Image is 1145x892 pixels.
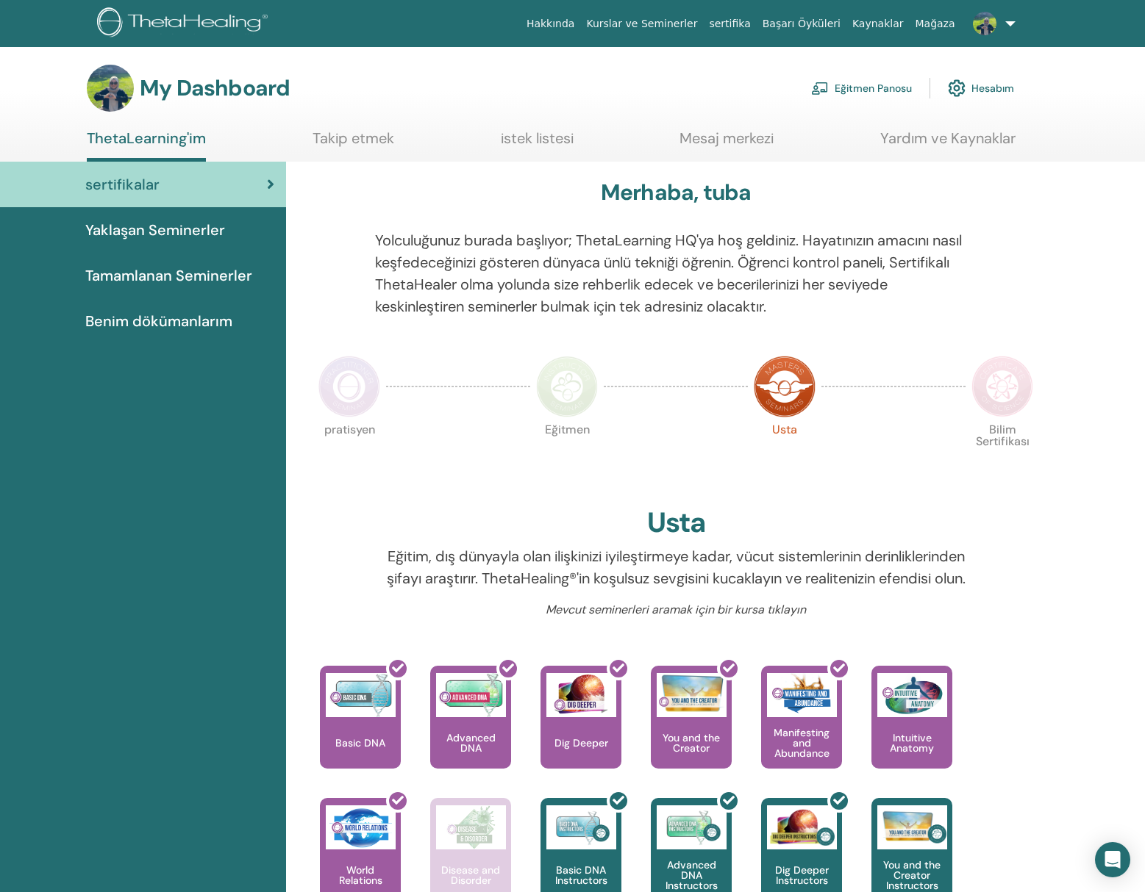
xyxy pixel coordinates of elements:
[1095,842,1130,877] div: Open Intercom Messenger
[140,75,290,101] h3: My Dashboard
[703,10,756,37] a: sertifika
[521,10,581,37] a: Hakkında
[541,666,621,798] a: Dig Deeper Dig Deeper
[871,733,952,753] p: Intuitive Anatomy
[375,545,977,589] p: Eğitim, dış dünyayla olan ilişkinizi iyileştirmeye kadar, vücut sistemlerinin derinliklerinden şi...
[326,805,396,849] img: World Relations
[546,673,616,717] img: Dig Deeper
[85,173,160,195] span: sertifikalar
[85,310,232,332] span: Benim dökümanlarım
[948,72,1014,104] a: Hesabım
[320,666,401,798] a: Basic DNA Basic DNA
[313,129,394,158] a: Takip etmek
[971,356,1033,417] img: Certificate of Science
[877,673,947,717] img: Intuitive Anatomy
[580,10,703,37] a: Kurslar ve Seminerler
[375,601,977,619] p: Mevcut seminerleri aramak için bir kursa tıklayın
[948,76,966,101] img: cog.svg
[761,727,842,758] p: Manifesting and Abundance
[549,738,614,748] p: Dig Deeper
[430,666,511,798] a: Advanced DNA Advanced DNA
[601,179,752,206] h3: Merhaba, tuba
[326,673,396,717] img: Basic DNA
[320,865,401,885] p: World Relations
[757,10,846,37] a: Başarı Öyküleri
[501,129,574,158] a: istek listesi
[754,356,816,417] img: Master
[436,805,506,849] img: Disease and Disorder
[657,805,727,849] img: Advanced DNA Instructors
[318,356,380,417] img: Practitioner
[430,865,511,885] p: Disease and Disorder
[536,424,598,486] p: Eğitmen
[811,82,829,95] img: chalkboard-teacher.svg
[651,860,732,891] p: Advanced DNA Instructors
[754,424,816,486] p: Usta
[973,12,996,35] img: default.jpg
[536,356,598,417] img: Instructor
[87,65,134,112] img: default.jpg
[85,265,252,287] span: Tamamlanan Seminerler
[541,865,621,885] p: Basic DNA Instructors
[651,666,732,798] a: You and the Creator You and the Creator
[85,219,225,241] span: Yaklaşan Seminerler
[761,666,842,798] a: Manifesting and Abundance Manifesting and Abundance
[430,733,511,753] p: Advanced DNA
[767,673,837,717] img: Manifesting and Abundance
[375,229,977,317] p: Yolculuğunuz burada başlıyor; ThetaLearning HQ'ya hoş geldiniz. Hayatınızın amacını nasıl keşfede...
[871,666,952,798] a: Intuitive Anatomy Intuitive Anatomy
[909,10,960,37] a: Mağaza
[679,129,774,158] a: Mesaj merkezi
[657,673,727,713] img: You and the Creator
[546,805,616,849] img: Basic DNA Instructors
[877,805,947,849] img: You and the Creator Instructors
[87,129,206,162] a: ThetaLearning'im
[647,506,705,540] h2: Usta
[880,129,1016,158] a: Yardım ve Kaynaklar
[761,865,842,885] p: Dig Deeper Instructors
[871,860,952,891] p: You and the Creator Instructors
[651,733,732,753] p: You and the Creator
[811,72,912,104] a: Eğitmen Panosu
[97,7,273,40] img: logo.png
[436,673,506,717] img: Advanced DNA
[767,805,837,849] img: Dig Deeper Instructors
[971,424,1033,486] p: Bilim Sertifikası
[846,10,910,37] a: Kaynaklar
[318,424,380,486] p: pratisyen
